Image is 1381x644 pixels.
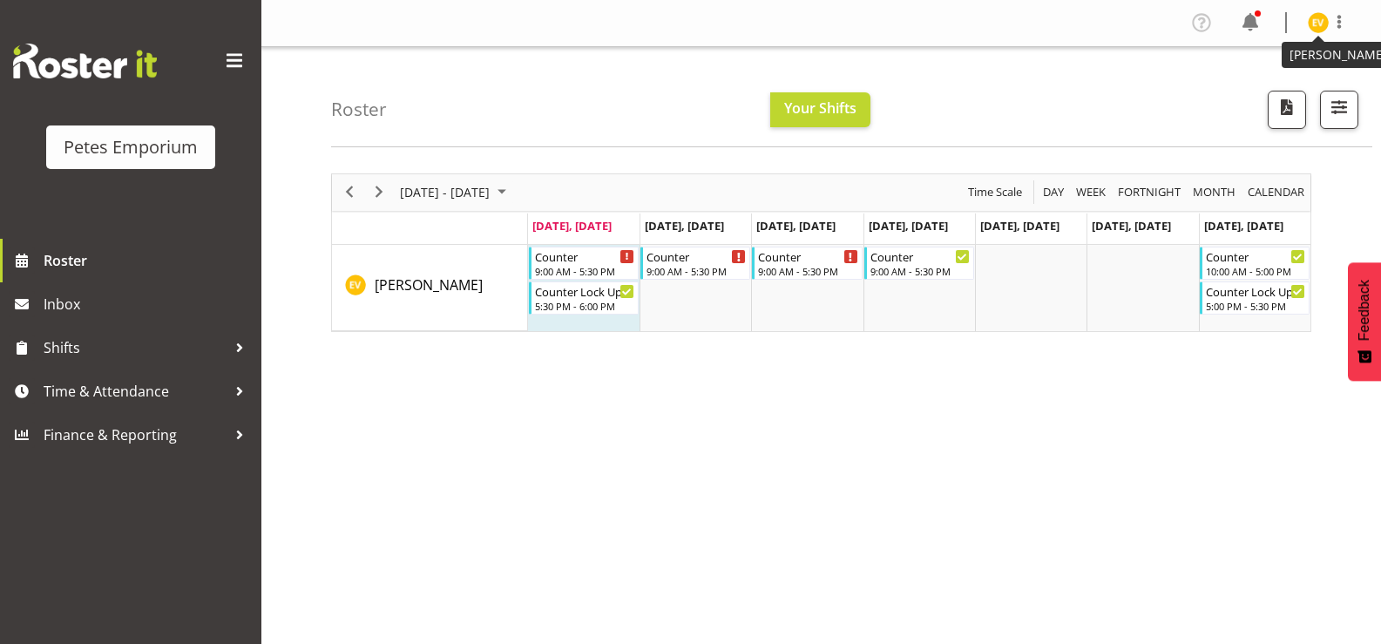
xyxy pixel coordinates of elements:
span: Month [1191,181,1237,203]
span: Time Scale [966,181,1024,203]
div: 9:00 AM - 5:30 PM [646,264,746,278]
button: Month [1245,181,1308,203]
div: previous period [335,174,364,211]
div: Eva Vailini"s event - Counter Begin From Tuesday, August 26, 2025 at 9:00:00 AM GMT+12:00 Ends At... [640,247,750,280]
span: [DATE], [DATE] [869,218,948,234]
table: Timeline Week of August 25, 2025 [528,245,1310,331]
div: Eva Vailini"s event - Counter Begin From Monday, August 25, 2025 at 9:00:00 AM GMT+12:00 Ends At ... [529,247,639,280]
td: Eva Vailini resource [332,245,528,331]
div: Eva Vailini"s event - Counter Lock Up Begin From Monday, August 25, 2025 at 5:30:00 PM GMT+12:00 ... [529,281,639,315]
img: Rosterit website logo [13,44,157,78]
button: Your Shifts [770,92,870,127]
h4: Roster [331,99,387,119]
button: Feedback - Show survey [1348,262,1381,381]
span: Fortnight [1116,181,1182,203]
button: Timeline Month [1190,181,1239,203]
span: Roster [44,247,253,274]
button: Fortnight [1115,181,1184,203]
div: 5:00 PM - 5:30 PM [1206,299,1305,313]
button: Time Scale [965,181,1026,203]
div: August 25 - 31, 2025 [394,174,517,211]
span: Your Shifts [784,98,856,118]
span: calendar [1246,181,1306,203]
span: [DATE], [DATE] [1092,218,1171,234]
button: Filter Shifts [1320,91,1358,129]
div: 9:00 AM - 5:30 PM [870,264,970,278]
span: Time & Attendance [44,378,227,404]
button: Previous [338,181,362,203]
div: 5:30 PM - 6:00 PM [535,299,634,313]
span: Feedback [1357,280,1372,341]
span: [DATE], [DATE] [532,218,612,234]
div: Counter [646,247,746,265]
span: Inbox [44,291,253,317]
button: Download a PDF of the roster according to the set date range. [1268,91,1306,129]
div: Counter [1206,247,1305,265]
div: Counter [535,247,634,265]
div: Counter Lock Up [1206,282,1305,300]
span: [PERSON_NAME] [375,275,483,295]
div: Counter [870,247,970,265]
div: Counter [758,247,857,265]
span: Day [1041,181,1066,203]
span: Week [1074,181,1107,203]
div: Eva Vailini"s event - Counter Lock Up Begin From Sunday, August 31, 2025 at 5:00:00 PM GMT+12:00 ... [1200,281,1310,315]
div: 9:00 AM - 5:30 PM [535,264,634,278]
a: [PERSON_NAME] [375,275,483,295]
button: Timeline Week [1073,181,1109,203]
div: next period [364,174,394,211]
div: Eva Vailini"s event - Counter Begin From Sunday, August 31, 2025 at 10:00:00 AM GMT+12:00 Ends At... [1200,247,1310,280]
span: [DATE] - [DATE] [398,181,491,203]
div: Timeline Week of August 25, 2025 [331,173,1311,332]
span: Finance & Reporting [44,422,227,448]
span: [DATE], [DATE] [980,218,1059,234]
span: [DATE], [DATE] [645,218,724,234]
img: eva-vailini10223.jpg [1308,12,1329,33]
button: Timeline Day [1040,181,1067,203]
button: August 2025 [397,181,514,203]
div: 9:00 AM - 5:30 PM [758,264,857,278]
span: [DATE], [DATE] [1204,218,1283,234]
span: Shifts [44,335,227,361]
button: Next [368,181,391,203]
div: 10:00 AM - 5:00 PM [1206,264,1305,278]
div: Eva Vailini"s event - Counter Begin From Wednesday, August 27, 2025 at 9:00:00 AM GMT+12:00 Ends ... [752,247,862,280]
div: Petes Emporium [64,134,198,160]
div: Counter Lock Up [535,282,634,300]
div: Eva Vailini"s event - Counter Begin From Thursday, August 28, 2025 at 9:00:00 AM GMT+12:00 Ends A... [864,247,974,280]
span: [DATE], [DATE] [756,218,836,234]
